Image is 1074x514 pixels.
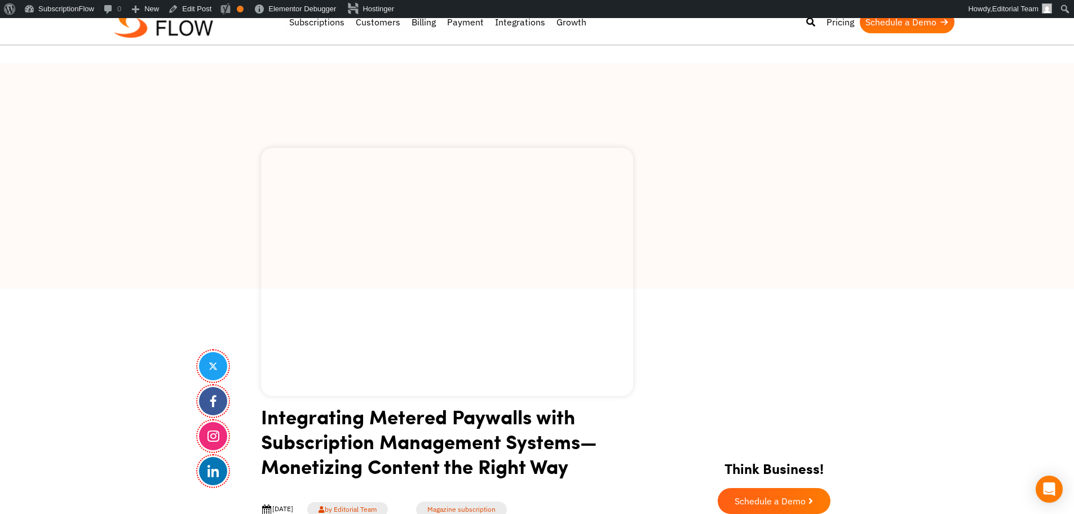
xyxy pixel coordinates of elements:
img: Subscriptionflow [114,8,213,38]
h1: Integrating Metered Paywalls with Subscription Management Systems—Monetizing Content the Right Way [261,404,633,487]
img: intro video [692,345,855,443]
a: Schedule a Demo [718,488,830,514]
a: Schedule a Demo [860,11,954,33]
a: Pricing [821,11,860,33]
a: Subscriptions [284,11,350,33]
a: Growth [551,11,592,33]
img: Integrating Metered Paywalls with Subscription Management Systems [261,148,633,396]
a: Payment [441,11,489,33]
span: Schedule a Demo [735,497,806,506]
a: Billing [406,11,441,33]
div: Open Intercom Messenger [1036,476,1063,503]
a: Integrations [489,11,551,33]
h2: Think Business! [673,446,876,482]
a: Customers [350,11,406,33]
span: Editorial Team [992,5,1038,13]
div: OK [237,6,244,12]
